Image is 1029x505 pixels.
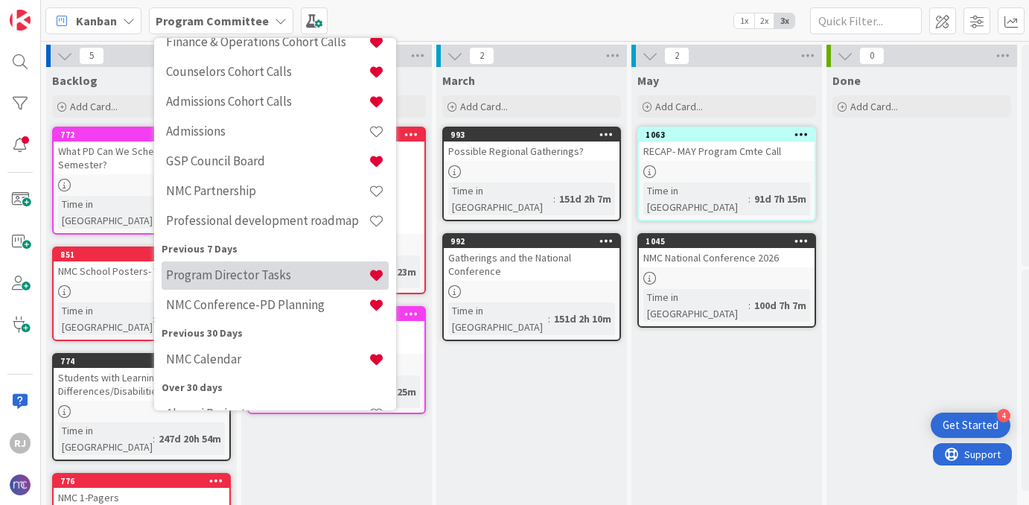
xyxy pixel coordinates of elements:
a: 993Possible Regional Gatherings?Time in [GEOGRAPHIC_DATA]:151d 2h 7m [442,127,621,221]
div: Possible Regional Gatherings? [444,142,619,161]
div: Previous 30 Days [162,325,389,341]
div: 1045 [639,235,815,248]
span: 5 [79,47,104,65]
span: 1x [734,13,754,28]
span: Backlog [52,73,98,88]
a: 774Students with Learning Differences/DisabilitiesTime in [GEOGRAPHIC_DATA]:247d 20h 54m [52,353,231,461]
div: 776 [60,476,229,486]
div: Gatherings and the National Conference [444,248,619,281]
div: 851 [54,248,229,261]
span: : [748,297,751,314]
a: 992Gatherings and the National ConferenceTime in [GEOGRAPHIC_DATA]:151d 2h 10m [442,233,621,341]
span: May [637,73,659,88]
span: Add Card... [460,100,508,113]
div: 774 [54,355,229,368]
div: 1063 [646,130,815,140]
div: 1063 [639,128,815,142]
div: 992Gatherings and the National Conference [444,235,619,281]
div: 1063RECAP- MAY Program Cmte Call [639,128,815,161]
span: Support [31,2,68,20]
div: 1045 [646,236,815,247]
div: 4 [997,409,1010,422]
div: 91d 7h 15m [751,191,810,207]
div: 100d 7h 7m [751,297,810,314]
div: RECAP- MAY Program Cmte Call [639,142,815,161]
div: Students with Learning Differences/Disabilities [54,368,229,401]
span: 2x [754,13,774,28]
img: Visit kanbanzone.com [10,10,31,31]
div: NMC National Conference 2026 [639,248,815,267]
h4: Counselors Cohort Calls [166,64,369,79]
a: 772What PD Can We Schedule for This Semester?Time in [GEOGRAPHIC_DATA]:247d 21h [52,127,231,235]
h4: NMC Conference-PD Planning [166,297,369,312]
h4: NMC Calendar [166,352,369,366]
span: Add Card... [655,100,703,113]
div: Over 30 days [162,380,389,396]
div: Time in [GEOGRAPHIC_DATA] [448,182,553,215]
b: Program Committee [156,13,269,28]
span: March [442,73,475,88]
div: Time in [GEOGRAPHIC_DATA] [58,302,153,335]
div: 992 [450,236,619,247]
div: What PD Can We Schedule for This Semester? [54,142,229,174]
span: 2 [469,47,494,65]
h4: Finance & Operations Cohort Calls [166,34,369,49]
span: 0 [859,47,885,65]
div: 993 [450,130,619,140]
input: Quick Filter... [810,7,922,34]
h4: Admissions Cohort Calls [166,94,369,109]
div: Previous 7 Days [162,241,389,257]
div: Time in [GEOGRAPHIC_DATA] [448,302,548,335]
div: 774 [60,356,229,366]
span: : [153,431,155,447]
div: 772 [60,130,229,140]
span: Add Card... [70,100,118,113]
div: NMC School Posters- YAY or NAY? [54,261,229,281]
h4: Admissions [166,124,369,139]
div: 151d 2h 7m [555,191,615,207]
h4: NMC Partnership [166,183,369,198]
div: 851 [60,250,229,260]
h4: GSP Council Board [166,153,369,168]
a: 1063RECAP- MAY Program Cmte CallTime in [GEOGRAPHIC_DATA]:91d 7h 15m [637,127,816,221]
div: 993Possible Regional Gatherings? [444,128,619,161]
div: Open Get Started checklist, remaining modules: 4 [931,413,1010,438]
img: avatar [10,474,31,495]
a: 1045NMC National Conference 2026Time in [GEOGRAPHIC_DATA]:100d 7h 7m [637,233,816,328]
div: Time in [GEOGRAPHIC_DATA] [643,182,748,215]
h4: Program Director Tasks [166,267,369,282]
div: 772What PD Can We Schedule for This Semester? [54,128,229,174]
div: 993 [444,128,619,142]
span: : [553,191,555,207]
div: 851NMC School Posters- YAY or NAY? [54,248,229,281]
h4: Alumni Project [166,406,369,421]
span: : [748,191,751,207]
div: Time in [GEOGRAPHIC_DATA] [643,289,748,322]
div: Time in [GEOGRAPHIC_DATA] [58,422,153,455]
div: 776 [54,474,229,488]
div: RJ [10,433,31,454]
div: Get Started [943,418,998,433]
span: : [548,311,550,327]
div: 1045NMC National Conference 2026 [639,235,815,267]
div: 992 [444,235,619,248]
div: 774Students with Learning Differences/Disabilities [54,355,229,401]
div: 772 [54,128,229,142]
span: : [153,311,155,327]
span: 2 [664,47,689,65]
div: 247d 20h 54m [155,431,225,447]
a: 851NMC School Posters- YAY or NAY?Time in [GEOGRAPHIC_DATA]:223d 20h 21m [52,247,231,341]
span: Done [832,73,861,88]
span: Add Card... [850,100,898,113]
span: 3x [774,13,794,28]
div: Time in [GEOGRAPHIC_DATA] [58,196,174,229]
span: Kanban [76,12,117,30]
h4: Professional development roadmap [166,213,369,228]
div: 151d 2h 10m [550,311,615,327]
